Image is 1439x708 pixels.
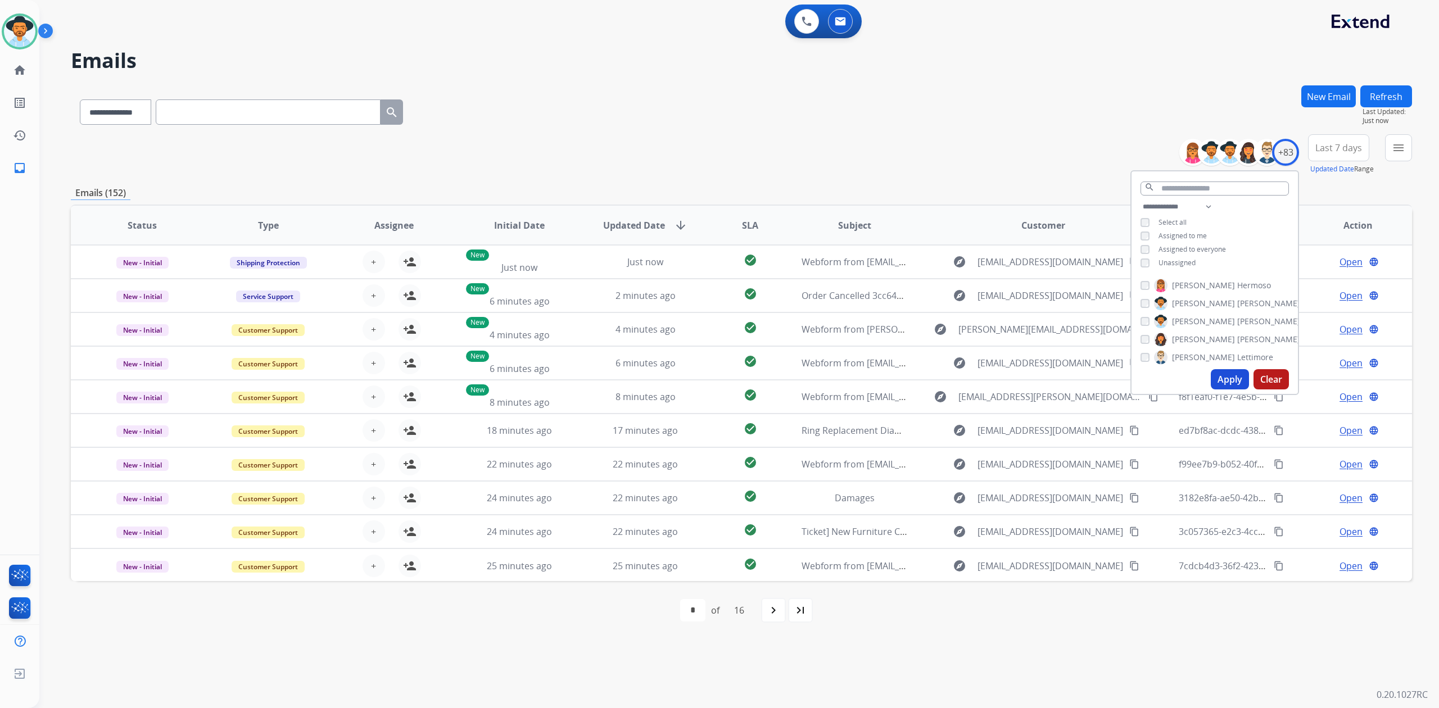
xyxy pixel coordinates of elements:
p: 0.20.1027RC [1377,688,1428,701]
span: + [371,424,376,437]
span: [EMAIL_ADDRESS][PERSON_NAME][DOMAIN_NAME] [958,390,1142,403]
mat-icon: check_circle [744,456,757,469]
button: + [363,453,385,475]
mat-icon: history [13,129,26,142]
span: Customer Support [232,324,305,336]
mat-icon: language [1369,257,1379,267]
p: New [466,384,489,396]
mat-icon: content_copy [1148,392,1159,402]
span: 4 minutes ago [616,323,676,335]
div: +83 [1272,139,1299,166]
p: New [466,283,489,294]
span: Lettimore [1237,352,1273,363]
span: Webform from [EMAIL_ADDRESS][DOMAIN_NAME] on [DATE] [802,256,1056,268]
span: 25 minutes ago [487,560,552,572]
mat-icon: person_add [403,491,417,505]
mat-icon: content_copy [1274,561,1284,571]
mat-icon: person_add [403,323,417,336]
mat-icon: explore [934,323,947,336]
span: Hermoso [1237,280,1271,291]
span: New - Initial [116,459,169,471]
mat-icon: explore [953,491,966,505]
span: f99ee7b9-b052-40f1-abb4-ff2a7e378238 [1179,458,1346,470]
mat-icon: explore [934,390,947,403]
span: + [371,559,376,573]
mat-icon: menu [1392,141,1405,155]
span: Customer Support [232,493,305,505]
span: Subject [838,219,871,232]
mat-icon: list_alt [13,96,26,110]
span: Status [128,219,157,232]
button: Refresh [1360,85,1412,107]
span: Open [1340,323,1363,336]
span: Assignee [374,219,414,232]
mat-icon: content_copy [1129,358,1139,368]
mat-icon: language [1369,459,1379,469]
mat-icon: content_copy [1129,527,1139,537]
span: Customer Support [232,561,305,573]
span: + [371,356,376,370]
mat-icon: language [1369,527,1379,537]
span: Just now [501,261,537,274]
p: New [466,249,489,261]
span: New - Initial [116,358,169,370]
mat-icon: last_page [794,603,807,617]
span: New - Initial [116,392,169,403]
span: 3182e8fa-ae50-42bd-9ef3-5d6cb455cdc4 [1179,492,1349,504]
p: New [466,351,489,362]
span: [PERSON_NAME] [1237,298,1300,309]
mat-icon: check_circle [744,422,757,435]
mat-icon: navigate_next [767,603,780,617]
mat-icon: language [1369,358,1379,368]
span: [EMAIL_ADDRESS][DOMAIN_NAME] [978,356,1123,370]
mat-icon: search [385,106,399,119]
button: + [363,284,385,307]
h2: Emails [71,49,1412,72]
button: + [363,385,385,408]
span: + [371,491,376,505]
span: f8f1eaf0-f1e7-4e5b-a89d-75e3a18c8ac1 [1179,391,1343,403]
span: New - Initial [116,493,169,505]
mat-icon: home [13,63,26,77]
span: [PERSON_NAME] [1172,316,1235,327]
th: Action [1286,206,1412,245]
mat-icon: content_copy [1129,459,1139,469]
span: Customer Support [232,358,305,370]
span: Just now [627,256,663,268]
mat-icon: person_add [403,390,417,403]
mat-icon: check_circle [744,355,757,368]
span: Damages [835,492,875,504]
span: 2 minutes ago [616,289,676,302]
button: Clear [1254,369,1289,389]
span: Webform from [PERSON_NAME][EMAIL_ADDRESS][DOMAIN_NAME] on [DATE] [802,323,1126,335]
span: 6 minutes ago [490,362,550,375]
mat-icon: language [1369,324,1379,334]
span: Customer Support [232,425,305,437]
span: + [371,390,376,403]
span: Customer Support [232,392,305,403]
span: [PERSON_NAME] [1172,298,1235,309]
span: 6 minutes ago [616,357,676,369]
span: New - Initial [116,324,169,336]
mat-icon: check_circle [744,321,757,334]
span: Open [1340,559,1363,573]
span: + [371,255,376,269]
span: New - Initial [116,425,169,437]
span: Open [1340,457,1363,471]
span: Webform from [EMAIL_ADDRESS][PERSON_NAME][DOMAIN_NAME] on [DATE] [802,391,1126,403]
div: 16 [725,599,753,621]
span: 22 minutes ago [613,525,678,538]
mat-icon: language [1369,561,1379,571]
span: [PERSON_NAME] [1237,316,1300,327]
mat-icon: content_copy [1129,291,1139,301]
span: New - Initial [116,527,169,538]
mat-icon: check_circle [744,523,757,537]
span: Ticket] New Furniture Claim - AGR [802,525,943,538]
mat-icon: content_copy [1274,527,1284,537]
span: [PERSON_NAME] [1172,334,1235,345]
span: New - Initial [116,291,169,302]
mat-icon: language [1369,392,1379,402]
span: 25 minutes ago [613,560,678,572]
mat-icon: person_add [403,525,417,538]
span: [PERSON_NAME] [1237,334,1300,345]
